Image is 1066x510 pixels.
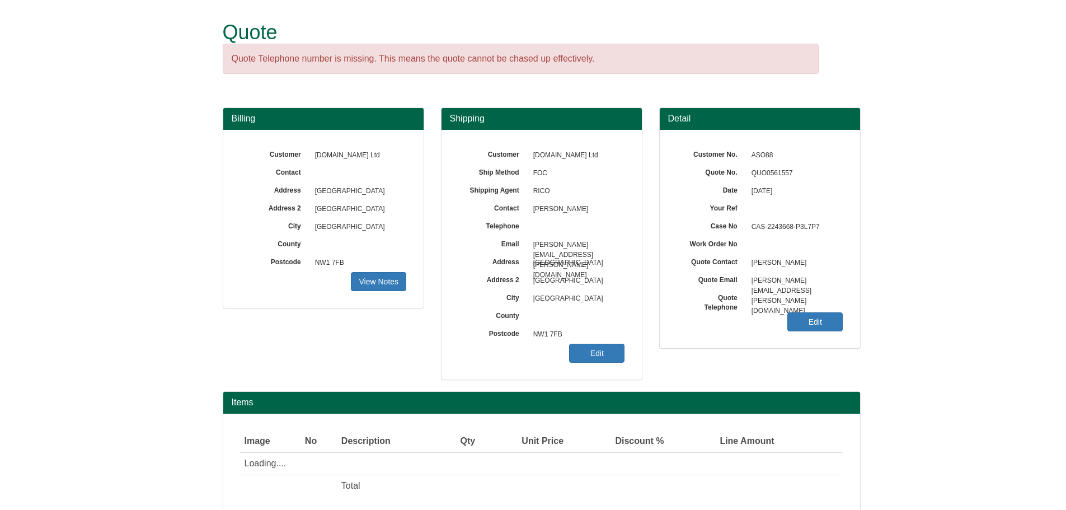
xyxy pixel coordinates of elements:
[240,183,309,195] label: Address
[458,165,528,177] label: Ship Method
[746,218,843,236] span: CAS-2243668-P3L7P7
[528,165,625,183] span: FOC
[309,218,407,236] span: [GEOGRAPHIC_DATA]
[309,254,407,272] span: NW1 7FB
[309,147,407,165] span: [DOMAIN_NAME] Ltd
[677,290,746,312] label: Quote Telephone
[480,431,568,453] th: Unit Price
[300,431,337,453] th: No
[746,254,843,272] span: [PERSON_NAME]
[223,21,819,44] h1: Quote
[458,290,528,303] label: City
[746,165,843,183] span: QUO0561557
[528,326,625,344] span: NW1 7FB
[528,272,625,290] span: [GEOGRAPHIC_DATA]
[677,165,746,177] label: Quote No.
[240,218,309,231] label: City
[240,147,309,160] label: Customer
[668,114,852,124] h3: Detail
[458,326,528,339] label: Postcode
[337,475,438,497] td: Total
[677,218,746,231] label: Case No
[528,200,625,218] span: [PERSON_NAME]
[458,236,528,249] label: Email
[458,147,528,160] label: Customer
[528,290,625,308] span: [GEOGRAPHIC_DATA]
[337,431,438,453] th: Description
[746,272,843,290] span: [PERSON_NAME][EMAIL_ADDRESS][PERSON_NAME][DOMAIN_NAME]
[746,147,843,165] span: ASO88
[240,452,779,475] td: Loading....
[528,183,625,200] span: RICO
[569,344,624,363] a: Edit
[458,218,528,231] label: Telephone
[223,44,819,74] div: Quote Telephone number is missing. This means the quote cannot be chased up effectively.
[458,308,528,321] label: County
[677,272,746,285] label: Quote Email
[309,183,407,200] span: [GEOGRAPHIC_DATA]
[669,431,779,453] th: Line Amount
[450,114,633,124] h3: Shipping
[528,147,625,165] span: [DOMAIN_NAME] Ltd
[677,200,746,213] label: Your Ref
[746,183,843,200] span: [DATE]
[240,200,309,213] label: Address 2
[677,183,746,195] label: Date
[677,147,746,160] label: Customer No.
[787,312,843,331] a: Edit
[458,272,528,285] label: Address 2
[232,397,852,408] h2: Items
[458,183,528,195] label: Shipping Agent
[240,254,309,267] label: Postcode
[438,431,480,453] th: Qty
[677,236,746,249] label: Work Order No
[458,200,528,213] label: Contact
[240,431,300,453] th: Image
[458,254,528,267] label: Address
[528,254,625,272] span: [GEOGRAPHIC_DATA]
[568,431,669,453] th: Discount %
[240,236,309,249] label: County
[528,236,625,254] span: [PERSON_NAME][EMAIL_ADDRESS][PERSON_NAME][DOMAIN_NAME]
[240,165,309,177] label: Contact
[351,272,406,291] a: View Notes
[232,114,415,124] h3: Billing
[677,254,746,267] label: Quote Contact
[309,200,407,218] span: [GEOGRAPHIC_DATA]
